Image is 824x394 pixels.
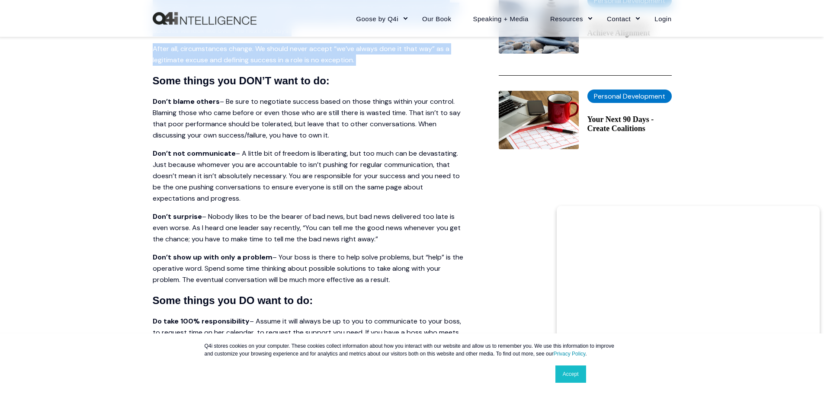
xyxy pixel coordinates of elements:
[499,91,579,149] img: Your Next 90 Days - Create Coalitions
[153,252,464,285] p: – Your boss is there to help solve problems, but “help” is the operative word. Spend some time th...
[153,97,220,106] strong: Don’t blame others
[153,149,236,158] strong: Don’t not communicate
[153,43,464,66] p: After all, circumstances change. We should never accept “we’ve always done it that way” as a legi...
[557,206,820,390] iframe: Popup CTA
[153,316,464,349] p: – Assume it will always be up to you to communicate to your boss, to request time on her calendar...
[555,365,586,383] a: Accept
[153,96,464,141] p: – Be sure to negotiate success based on those things within your control. Blaming those who came ...
[205,342,620,358] p: Q4i stores cookies on your computer. These cookies collect information about how you interact wit...
[153,317,250,326] strong: Do take 100% responsibility
[153,212,202,221] strong: Don’t surprise
[153,12,256,25] a: Back to Home
[553,351,585,357] a: Privacy Policy
[587,90,672,103] label: Personal Development
[153,73,464,89] h4: Some things you DON’T want to do:
[153,148,464,204] p: – A little bit of freedom is liberating, but too much can be devastating. Just because whomever y...
[153,211,464,245] p: – Nobody likes to be the bearer of bad news, but bad news delivered too late is even worse. As I ...
[153,12,256,25] img: Q4intelligence, LLC logo
[587,115,672,133] a: Your Next 90 Days - Create Coalitions
[153,292,464,309] h4: Some things you DO want to do:
[153,253,273,262] strong: Don’t show up with only a problem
